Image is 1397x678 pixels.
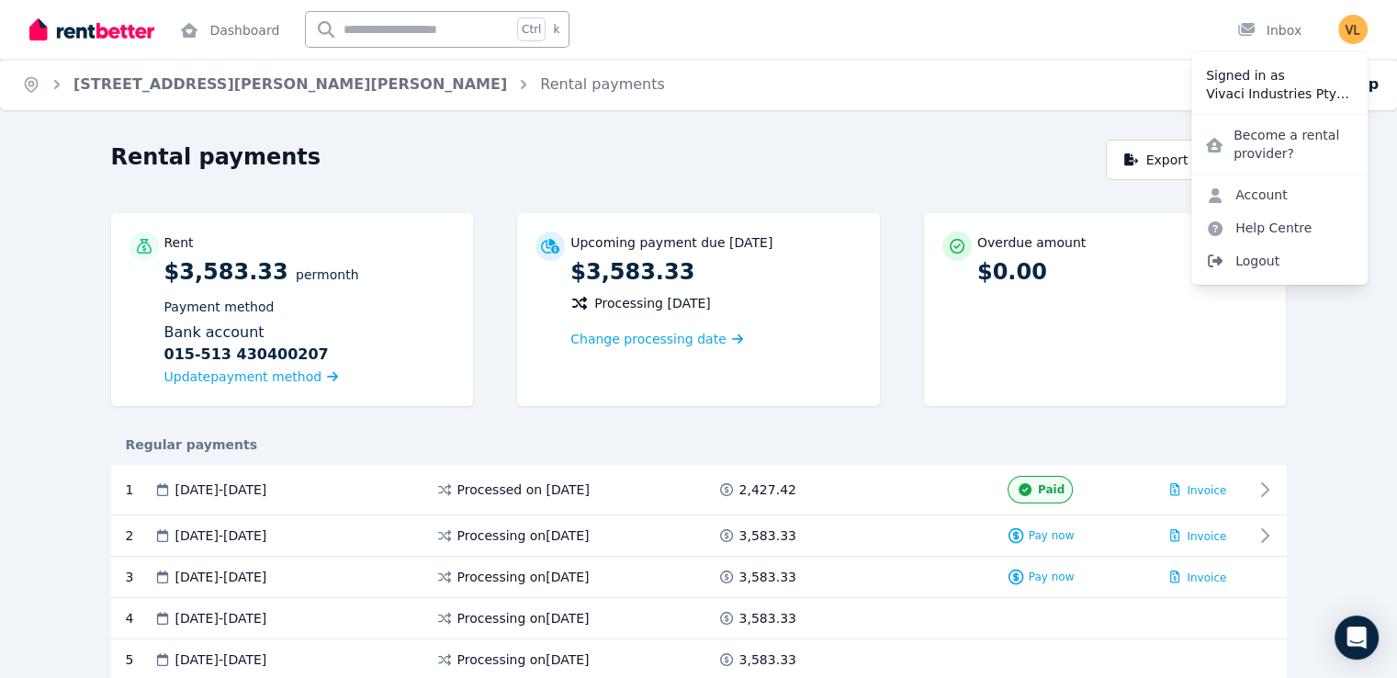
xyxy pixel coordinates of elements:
p: Signed in as [1206,66,1353,85]
div: 1 [126,476,153,503]
span: 2,427.42 [739,480,796,499]
a: Become a rental provider? [1191,119,1368,170]
span: Update payment method [164,369,322,384]
span: k [553,22,559,37]
p: $0.00 [977,257,1268,287]
div: 5 [126,650,153,669]
b: 015-513 430400207 [164,344,329,366]
div: Bank account [164,322,456,366]
div: 3 [126,568,153,586]
a: Help Centre [1191,211,1326,244]
img: Vivaci Industries Pty Ltd [1338,15,1368,44]
p: Payment method [164,298,456,316]
span: Paid [1038,482,1065,497]
div: 4 [126,609,153,627]
span: 3,583.33 [739,609,796,627]
p: Rent [164,233,194,252]
span: Invoice [1187,484,1226,497]
img: RentBetter [29,16,154,43]
button: Invoice [1170,526,1226,545]
div: Open Intercom Messenger [1335,616,1379,660]
span: [DATE] - [DATE] [175,650,267,669]
span: [DATE] - [DATE] [175,480,267,499]
span: Processing [DATE] [594,294,711,312]
button: Invoice [1170,568,1226,586]
p: Overdue amount [977,233,1086,252]
span: Processing on [DATE] [457,526,590,545]
span: 3,583.33 [739,568,796,586]
span: Invoice [1187,571,1226,584]
a: Change processing date [570,330,743,348]
span: Pay now [1029,528,1075,543]
span: [DATE] - [DATE] [175,526,267,545]
button: Export schedule [1106,140,1287,180]
a: Rental payments [540,75,665,93]
button: Invoice [1170,480,1226,499]
span: per Month [296,267,358,282]
div: Inbox [1237,21,1301,40]
p: $3,583.33 [164,257,456,388]
a: [STREET_ADDRESS][PERSON_NAME][PERSON_NAME] [73,75,507,93]
span: 3,583.33 [739,650,796,669]
span: Invoice [1187,530,1226,543]
span: Processing on [DATE] [457,650,590,669]
span: Processing on [DATE] [457,568,590,586]
span: Pay now [1029,570,1075,584]
div: 2 [126,526,153,545]
span: 3,583.33 [739,526,796,545]
div: Regular payments [111,435,1287,454]
span: Change processing date [570,330,727,348]
span: [DATE] - [DATE] [175,568,267,586]
p: Upcoming payment due [DATE] [570,233,772,252]
h1: Rental payments [111,142,321,172]
span: Logout [1191,244,1368,277]
p: $3,583.33 [570,257,862,287]
span: Processed on [DATE] [457,480,590,499]
a: Account [1191,178,1302,211]
span: Ctrl [517,17,546,41]
p: Vivaci Industries Pty Ltd [1206,85,1353,103]
span: Processing on [DATE] [457,609,590,627]
span: [DATE] - [DATE] [175,609,267,627]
